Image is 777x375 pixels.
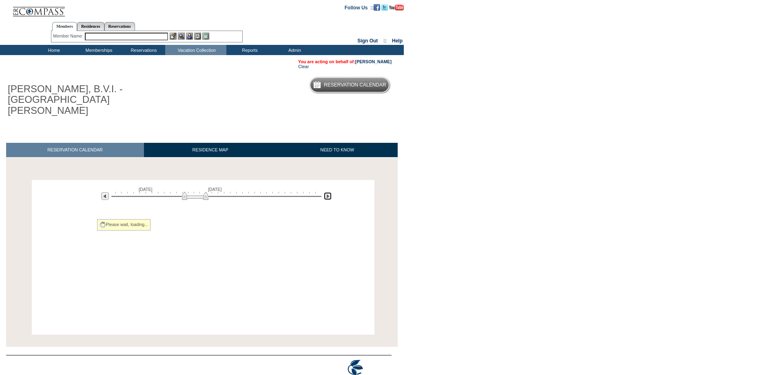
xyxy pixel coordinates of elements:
[357,38,378,44] a: Sign Out
[298,64,309,69] a: Clear
[277,143,398,157] a: NEED TO KNOW
[381,4,388,11] img: Follow us on Twitter
[77,22,104,31] a: Residences
[52,22,77,31] a: Members
[324,192,332,200] img: Next
[271,45,316,55] td: Admin
[374,4,380,11] img: Become our fan on Facebook
[383,38,387,44] span: ::
[31,45,75,55] td: Home
[202,33,209,40] img: b_calculator.gif
[345,4,374,11] td: Follow Us ::
[6,82,189,118] h1: [PERSON_NAME], B.V.I. - [GEOGRAPHIC_DATA][PERSON_NAME]
[104,22,135,31] a: Reservations
[178,33,185,40] img: View
[165,45,226,55] td: Vacation Collection
[208,187,222,192] span: [DATE]
[194,33,201,40] img: Reservations
[374,4,380,9] a: Become our fan on Facebook
[381,4,388,9] a: Follow us on Twitter
[226,45,271,55] td: Reports
[100,222,106,228] img: spinner2.gif
[120,45,165,55] td: Reservations
[101,192,109,200] img: Previous
[389,4,404,9] a: Subscribe to our YouTube Channel
[97,219,151,231] div: Please wait, loading...
[186,33,193,40] img: Impersonate
[389,4,404,11] img: Subscribe to our YouTube Channel
[298,59,392,64] span: You are acting on behalf of:
[6,143,144,157] a: RESERVATION CALENDAR
[170,33,177,40] img: b_edit.gif
[139,187,153,192] span: [DATE]
[53,33,84,40] div: Member Name:
[392,38,403,44] a: Help
[75,45,120,55] td: Memberships
[355,59,392,64] a: [PERSON_NAME]
[144,143,277,157] a: RESIDENCE MAP
[324,82,386,88] h5: Reservation Calendar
